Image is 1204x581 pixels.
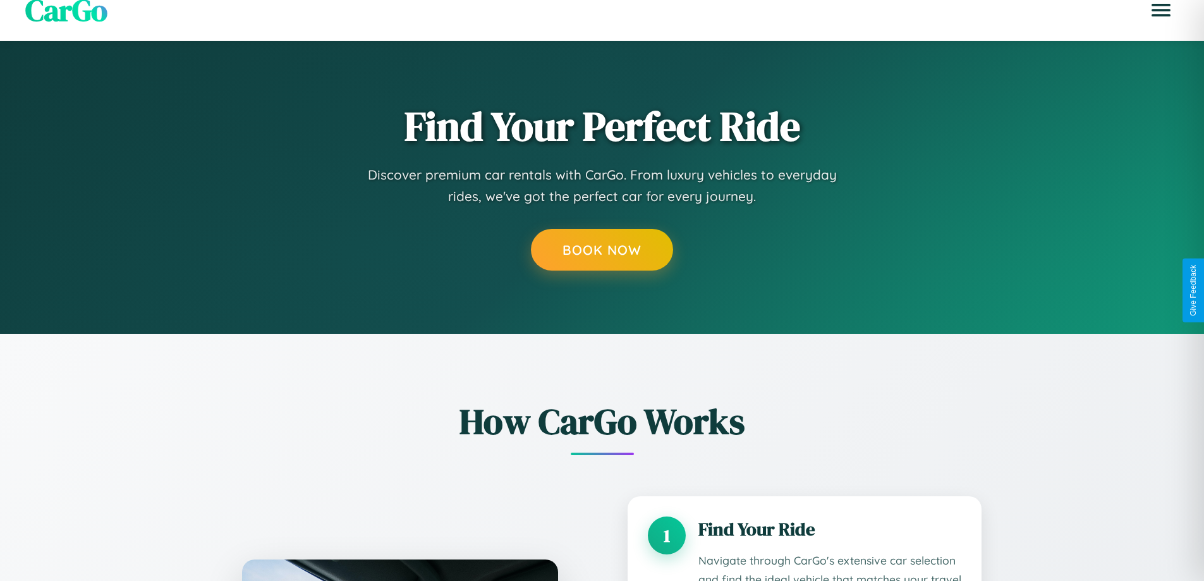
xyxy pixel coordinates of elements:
[350,164,855,207] p: Discover premium car rentals with CarGo. From luxury vehicles to everyday rides, we've got the pe...
[1189,265,1198,316] div: Give Feedback
[223,397,982,446] h2: How CarGo Works
[404,104,800,149] h1: Find Your Perfect Ride
[531,229,673,271] button: Book Now
[698,517,961,542] h3: Find Your Ride
[648,517,686,554] div: 1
